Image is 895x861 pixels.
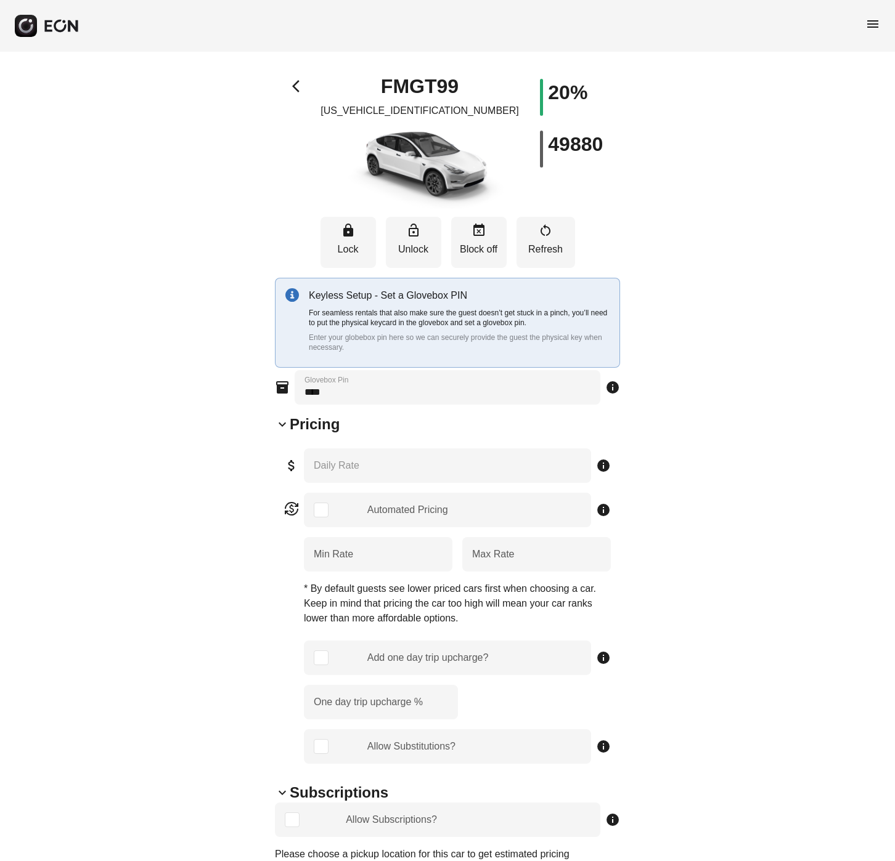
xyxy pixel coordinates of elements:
[333,123,506,209] img: car
[472,223,486,238] span: event_busy
[548,85,587,100] h1: 20%
[290,414,340,434] h2: Pricing
[309,333,610,352] p: Enter your globebox pin here so we can securely provide the guest the physical key when necessary.
[381,79,459,94] h1: FMGT99
[284,501,299,516] span: currency_exchange
[523,242,569,257] p: Refresh
[327,242,370,257] p: Lock
[367,650,489,665] div: Add one day trip upcharge?
[290,783,388,802] h2: Subscriptions
[548,137,603,152] h1: 49880
[538,223,553,238] span: restart_alt
[605,380,620,395] span: info
[275,380,290,395] span: inventory_2
[304,581,611,626] p: * By default guests see lower priced cars first when choosing a car. Keep in mind that pricing th...
[275,785,290,800] span: keyboard_arrow_down
[596,650,611,665] span: info
[386,217,441,268] button: Unlock
[367,503,448,517] div: Automated Pricing
[596,503,611,517] span: info
[367,739,456,754] div: Allow Substitutions?
[392,242,435,257] p: Unlock
[605,812,620,827] span: info
[292,79,307,94] span: arrow_back_ios
[309,308,610,328] p: For seamless rentals that also make sure the guest doesn’t get stuck in a pinch, you’ll need to p...
[275,417,290,432] span: keyboard_arrow_down
[596,739,611,754] span: info
[451,217,507,268] button: Block off
[346,812,437,827] div: Allow Subscriptions?
[321,103,519,118] p: [US_VEHICLE_IDENTIFICATION_NUMBER]
[406,223,421,238] span: lock_open
[596,458,611,473] span: info
[285,288,299,302] img: info
[457,242,501,257] p: Block off
[321,217,376,268] button: Lock
[309,288,610,303] p: Keyless Setup - Set a Glovebox PIN
[284,458,299,473] span: attach_money
[865,17,880,31] span: menu
[472,547,514,562] label: Max Rate
[314,547,353,562] label: Min Rate
[304,375,348,385] label: Glovebox Pin
[341,223,356,238] span: lock
[517,217,575,268] button: Refresh
[314,695,423,709] label: One day trip upcharge %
